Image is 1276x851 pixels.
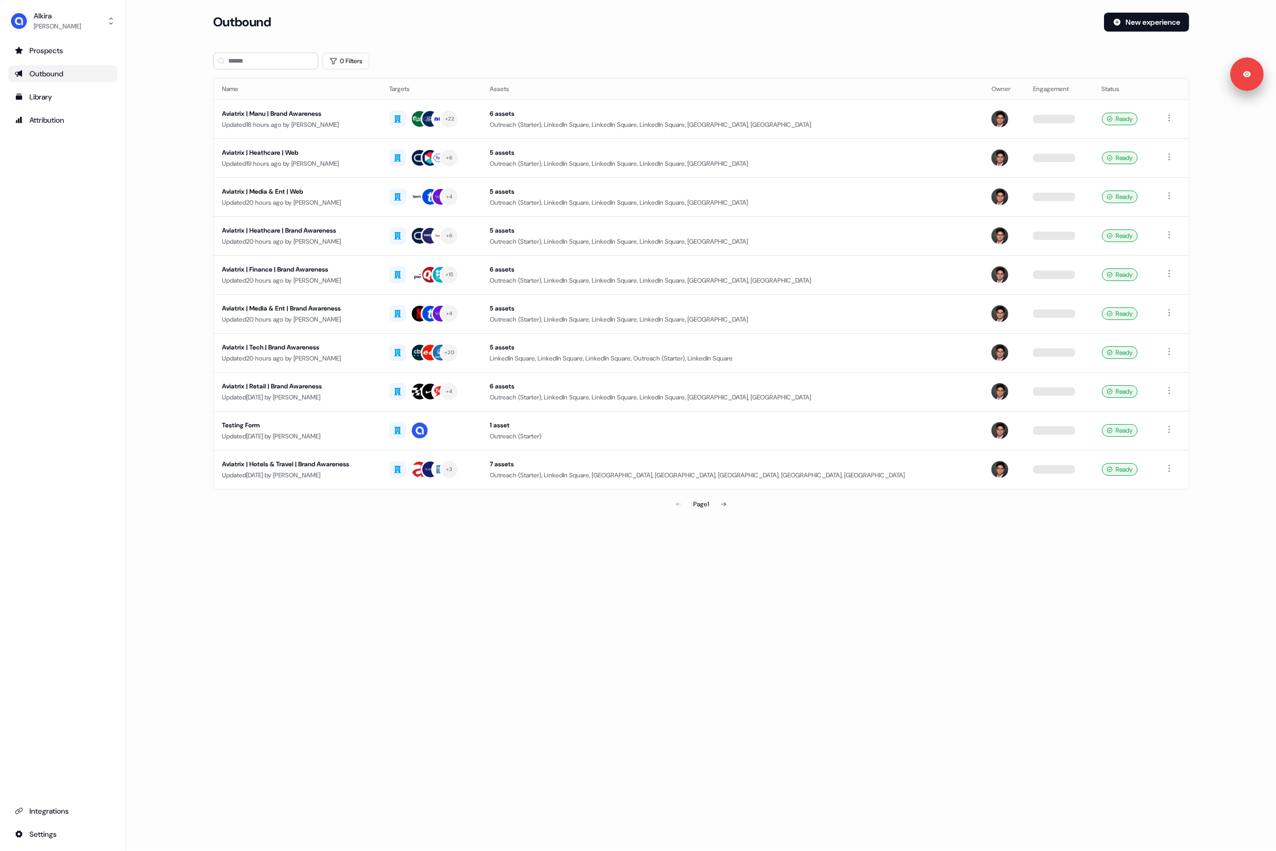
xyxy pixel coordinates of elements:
[8,42,117,59] a: Go to prospects
[991,305,1008,322] img: Hugh
[445,270,454,279] div: + 15
[1093,78,1155,99] th: Status
[490,431,975,442] div: Outreach (Starter)
[222,420,372,430] div: Testing Form
[213,14,271,30] h3: Outbound
[222,392,372,403] div: Updated [DATE] by [PERSON_NAME]
[490,119,975,130] div: Outreach (Starter), LinkedIn Square, LinkedIn Square, LinkedIn Square, [GEOGRAPHIC_DATA], [GEOGRA...
[322,53,369,69] button: 0 Filters
[1102,191,1138,203] div: Ready
[1102,463,1138,476] div: Ready
[991,227,1008,244] img: Hugh
[222,186,372,197] div: Aviatrix | Media & Ent | Web
[222,303,372,314] div: Aviatrix | Media & Ent | Brand Awareness
[8,826,117,843] a: Go to integrations
[222,275,372,286] div: Updated 20 hours ago by [PERSON_NAME]
[490,381,975,392] div: 6 assets
[15,806,111,816] div: Integrations
[222,147,372,158] div: Aviatrix | Heathcare | Web
[446,192,453,202] div: + 4
[1102,152,1138,164] div: Ready
[34,21,81,32] div: [PERSON_NAME]
[490,459,975,469] div: 7 assets
[1102,113,1138,125] div: Ready
[1025,78,1093,99] th: Engagement
[1102,307,1138,320] div: Ready
[490,158,975,169] div: Outreach (Starter), LinkedIn Square, LinkedIn Square, LinkedIn Square, [GEOGRAPHIC_DATA]
[15,829,111,839] div: Settings
[991,188,1008,205] img: Hugh
[8,112,117,128] a: Go to attribution
[490,225,975,236] div: 5 assets
[991,266,1008,283] img: Hugh
[222,353,372,364] div: Updated 20 hours ago by [PERSON_NAME]
[222,158,372,169] div: Updated 19 hours ago by [PERSON_NAME]
[991,111,1008,127] img: Hugh
[490,197,975,208] div: Outreach (Starter), LinkedIn Square, LinkedIn Square, LinkedIn Square, [GEOGRAPHIC_DATA]
[481,78,983,99] th: Assets
[15,92,111,102] div: Library
[222,225,372,236] div: Aviatrix | Heathcare | Brand Awareness
[15,68,111,79] div: Outbound
[490,392,975,403] div: Outreach (Starter), LinkedIn Square, LinkedIn Square, LinkedIn Square, [GEOGRAPHIC_DATA], [GEOGRA...
[446,309,453,318] div: + 4
[991,149,1008,166] img: Hugh
[222,197,372,208] div: Updated 20 hours ago by [PERSON_NAME]
[490,353,975,364] div: LinkedIn Square, LinkedIn Square, LinkedIn Square, Outreach (Starter), LinkedIn Square
[1102,385,1138,398] div: Ready
[490,147,975,158] div: 5 assets
[381,78,481,99] th: Targets
[490,264,975,275] div: 6 assets
[446,231,453,241] div: + 6
[693,499,709,509] div: Page 1
[222,342,372,353] div: Aviatrix | Tech | Brand Awareness
[8,803,117,819] a: Go to integrations
[991,461,1008,478] img: Hugh
[222,470,372,480] div: Updated [DATE] by [PERSON_NAME]
[8,8,117,34] button: Alkira[PERSON_NAME]
[490,275,975,286] div: Outreach (Starter), LinkedIn Square, LinkedIn Square, LinkedIn Square, [GEOGRAPHIC_DATA], [GEOGRA...
[490,342,975,353] div: 5 assets
[444,348,454,357] div: + 20
[490,420,975,430] div: 1 asset
[446,153,453,163] div: + 6
[983,78,1025,99] th: Owner
[1102,268,1138,281] div: Ready
[222,236,372,247] div: Updated 20 hours ago by [PERSON_NAME]
[8,65,117,82] a: Go to outbound experience
[8,88,117,105] a: Go to templates
[490,303,975,314] div: 5 assets
[222,431,372,442] div: Updated [DATE] by [PERSON_NAME]
[1102,424,1138,437] div: Ready
[1102,346,1138,359] div: Ready
[222,381,372,392] div: Aviatrix | Retail | Brand Awareness
[222,459,372,469] div: Aviatrix | Hotels & Travel | Brand Awareness
[490,108,975,119] div: 6 assets
[490,314,975,325] div: Outreach (Starter), LinkedIn Square, LinkedIn Square, LinkedIn Square, [GEOGRAPHIC_DATA]
[222,314,372,325] div: Updated 20 hours ago by [PERSON_NAME]
[34,11,81,21] div: Alkira
[445,114,454,124] div: + 22
[446,387,453,396] div: + 4
[214,78,381,99] th: Name
[991,344,1008,361] img: Hugh
[991,422,1008,439] img: Hugh
[490,470,975,480] div: Outreach (Starter), LinkedIn Square, [GEOGRAPHIC_DATA], [GEOGRAPHIC_DATA], [GEOGRAPHIC_DATA], [GE...
[222,264,372,275] div: Aviatrix | Finance | Brand Awareness
[446,465,453,474] div: + 3
[1104,13,1189,32] button: New experience
[222,108,372,119] div: Aviatrix | Manu | Brand Awareness
[15,45,111,56] div: Prospects
[1102,229,1138,242] div: Ready
[222,119,372,130] div: Updated 18 hours ago by [PERSON_NAME]
[490,186,975,197] div: 5 assets
[15,115,111,125] div: Attribution
[991,383,1008,400] img: Hugh
[490,236,975,247] div: Outreach (Starter), LinkedIn Square, LinkedIn Square, LinkedIn Square, [GEOGRAPHIC_DATA]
